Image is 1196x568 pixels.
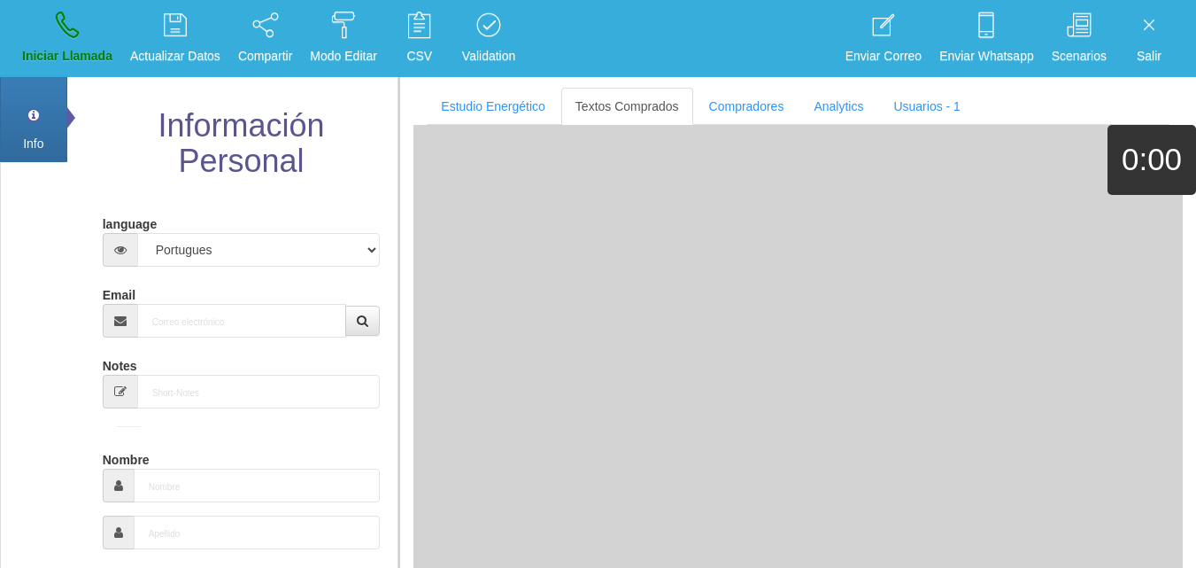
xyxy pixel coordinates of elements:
p: Enviar Correo [845,46,922,66]
a: Textos Comprados [561,88,693,125]
a: Compradores [695,88,799,125]
p: Modo Editar [310,46,376,66]
a: Estudio Energético [427,88,559,125]
label: Email [103,280,135,304]
label: Nombre [103,445,150,469]
a: Enviar Correo [839,5,928,72]
p: Validation [462,46,515,66]
input: Correo electrónico [137,304,347,338]
p: CSV [395,46,444,66]
input: Apellido [134,516,381,549]
p: Enviar Whatsapp [939,46,1034,66]
a: Modo Editar [304,5,382,72]
a: CSV [389,5,451,72]
input: Nombre [134,469,381,502]
a: Validation [456,5,521,72]
p: Compartir [238,46,292,66]
label: language [103,209,157,233]
p: Scenarios [1052,46,1107,66]
p: Salir [1124,46,1174,66]
a: Actualizar Datos [124,5,227,72]
label: Notes [103,351,137,375]
a: Salir [1118,5,1180,72]
a: Analytics [799,88,877,125]
a: Scenarios [1046,5,1113,72]
p: Iniciar Llamada [22,46,112,66]
h1: 0:00 [1107,143,1196,177]
input: Short-Notes [137,375,381,408]
a: Usuarios - 1 [879,88,974,125]
a: Enviar Whatsapp [933,5,1040,72]
a: Iniciar Llamada [16,5,119,72]
a: Compartir [232,5,298,72]
h2: Información Personal [98,108,385,178]
p: Actualizar Datos [130,46,220,66]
